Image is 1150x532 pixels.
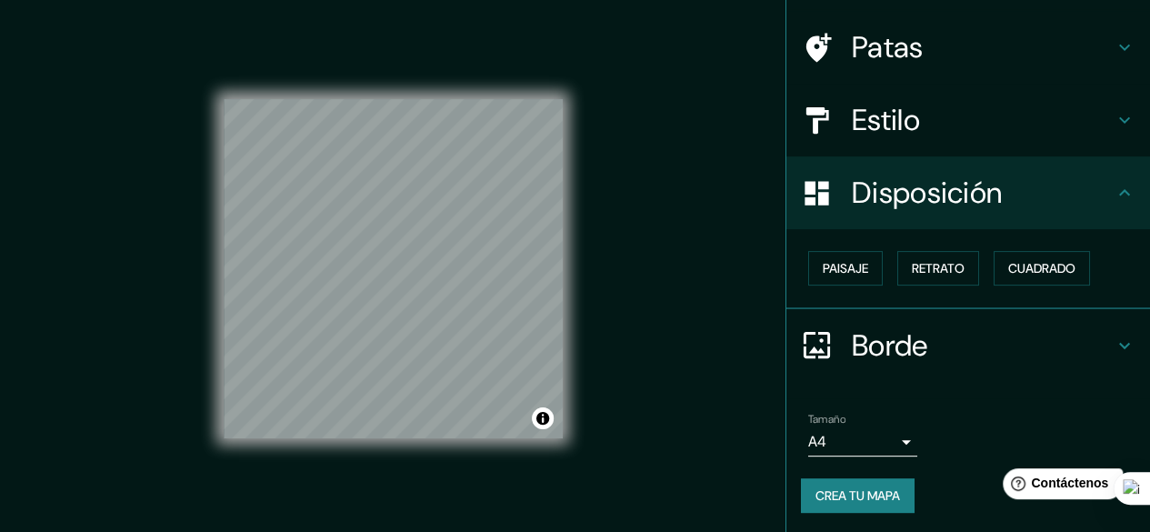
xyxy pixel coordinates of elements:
[786,309,1150,382] div: Borde
[852,326,928,365] font: Borde
[808,432,826,451] font: A4
[801,478,915,513] button: Crea tu mapa
[815,487,900,504] font: Crea tu mapa
[852,101,920,139] font: Estilo
[532,407,554,429] button: Activar o desactivar atribución
[808,427,917,457] div: A4
[786,11,1150,84] div: Patas
[912,260,965,276] font: Retrato
[1008,260,1075,276] font: Cuadrado
[988,461,1130,512] iframe: Lanzador de widgets de ayuda
[808,412,845,427] font: Tamaño
[897,251,979,286] button: Retrato
[823,260,868,276] font: Paisaje
[786,84,1150,156] div: Estilo
[786,156,1150,229] div: Disposición
[994,251,1090,286] button: Cuadrado
[808,251,883,286] button: Paisaje
[224,99,563,438] canvas: Mapa
[852,174,1002,212] font: Disposición
[852,28,924,66] font: Patas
